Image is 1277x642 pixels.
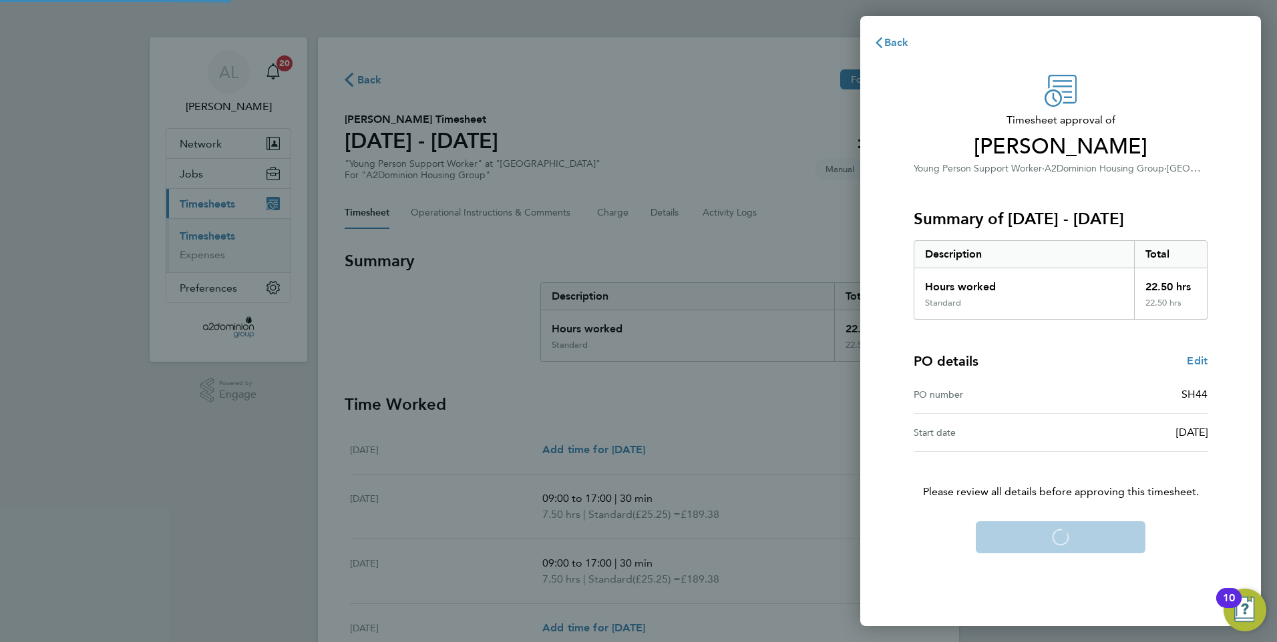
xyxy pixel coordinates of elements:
[914,112,1208,128] span: Timesheet approval of
[1134,268,1208,298] div: 22.50 hrs
[925,298,961,308] div: Standard
[1045,163,1164,174] span: A2Dominion Housing Group
[914,133,1208,160] span: [PERSON_NAME]
[1164,163,1167,174] span: ·
[1167,162,1262,174] span: [GEOGRAPHIC_DATA]
[1042,163,1045,174] span: ·
[914,424,1061,440] div: Start date
[1224,589,1266,631] button: Open Resource Center, 10 new notifications
[1134,298,1208,319] div: 22.50 hrs
[1223,598,1235,615] div: 10
[914,352,978,370] h4: PO details
[914,268,1134,298] div: Hours worked
[1134,241,1208,268] div: Total
[884,36,909,49] span: Back
[1181,388,1208,400] span: SH44
[914,240,1208,320] div: Summary of 25 - 31 Aug 2025
[914,386,1061,402] div: PO number
[1187,354,1208,367] span: Edit
[914,241,1134,268] div: Description
[914,208,1208,230] h3: Summary of [DATE] - [DATE]
[898,452,1224,500] p: Please review all details before approving this timesheet.
[1187,353,1208,369] a: Edit
[860,29,922,56] button: Back
[914,163,1042,174] span: Young Person Support Worker
[1061,424,1208,440] div: [DATE]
